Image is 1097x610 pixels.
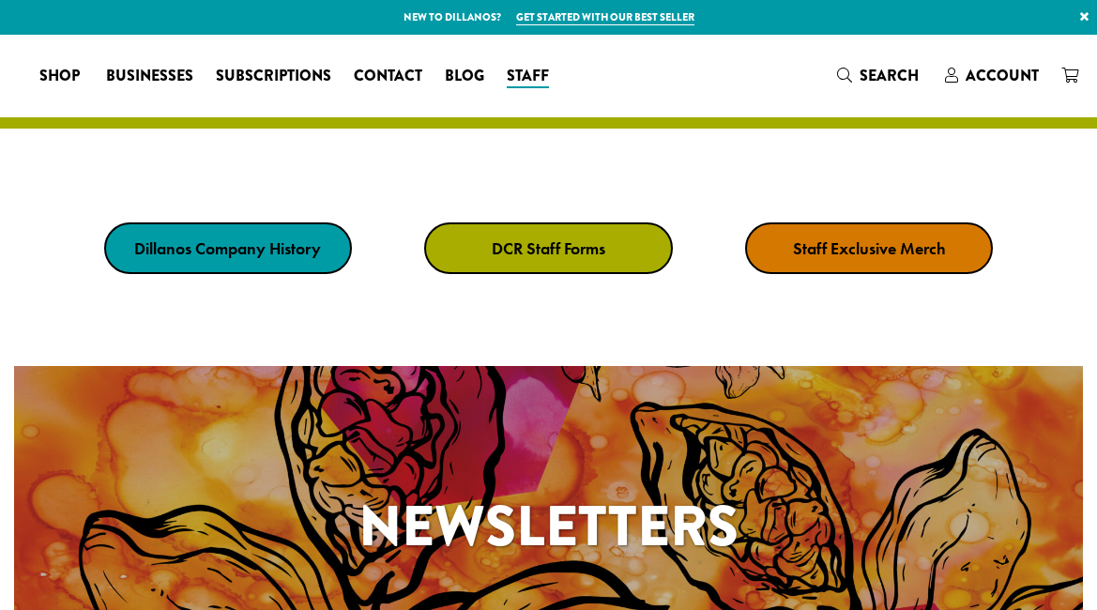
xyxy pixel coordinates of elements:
[516,9,694,25] a: Get started with our best seller
[216,65,331,88] span: Subscriptions
[134,237,321,259] strong: Dillanos Company History
[28,61,95,91] a: Shop
[495,61,564,91] a: Staff
[445,65,484,88] span: Blog
[104,222,352,274] a: Dillanos Company History
[106,65,193,88] span: Businesses
[492,237,605,259] strong: DCR Staff Forms
[424,222,672,274] a: DCR Staff Forms
[39,65,80,88] span: Shop
[745,222,993,274] a: Staff Exclusive Merch
[14,484,1083,569] h1: Newsletters
[793,237,946,259] strong: Staff Exclusive Merch
[507,65,549,88] span: Staff
[966,65,1039,86] span: Account
[826,60,934,91] a: Search
[860,65,919,86] span: Search
[354,65,422,88] span: Contact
